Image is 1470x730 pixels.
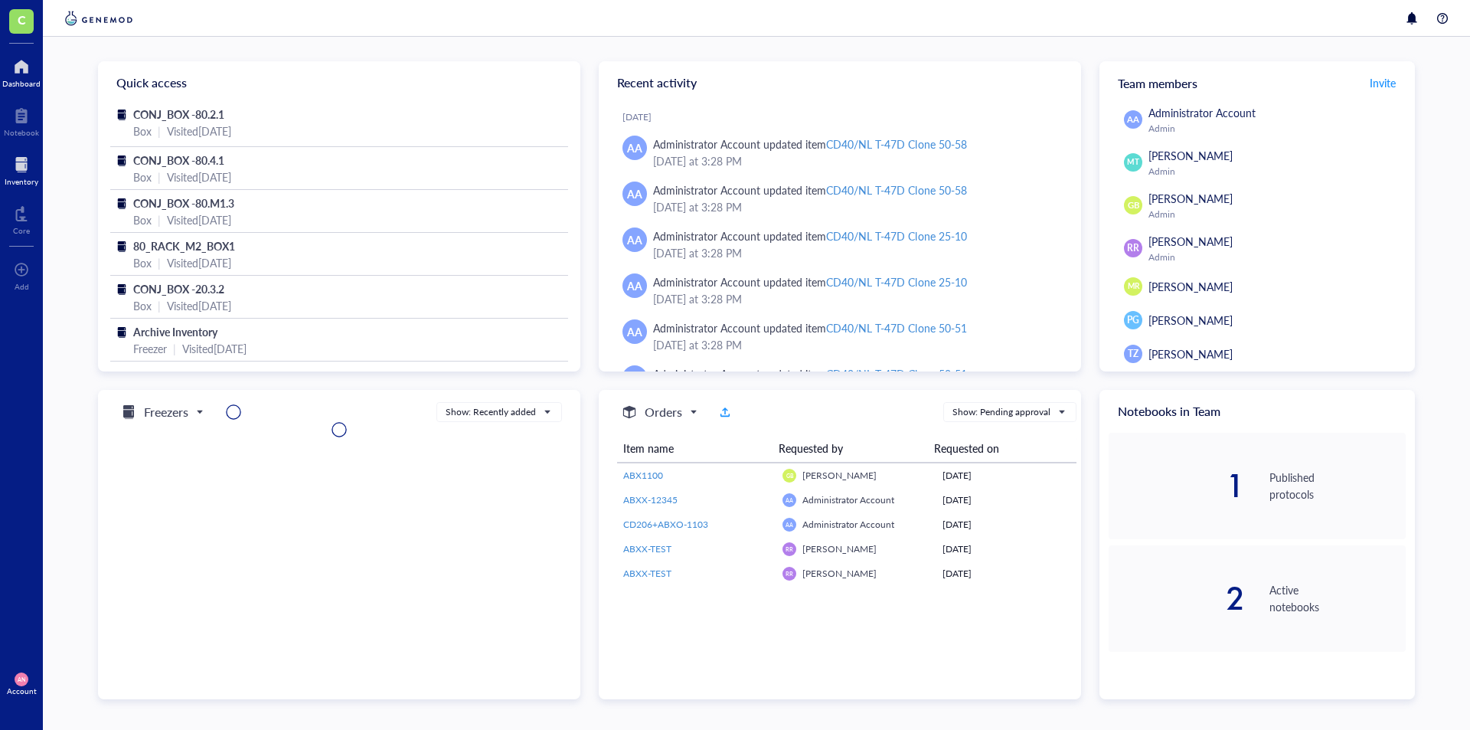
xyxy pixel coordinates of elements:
div: | [158,254,161,271]
span: [PERSON_NAME] [802,567,877,580]
span: 80_RACK_M2_BOX1 [133,238,235,254]
th: Requested by [773,434,928,463]
div: Core [13,226,30,235]
div: Add [15,282,29,291]
span: [PERSON_NAME] [1148,234,1233,249]
div: Admin [1148,165,1400,178]
div: Administrator Account updated item [653,273,967,290]
a: Core [13,201,30,235]
div: CD40/NL T-47D Clone 50-58 [826,136,966,152]
span: [PERSON_NAME] [1148,346,1233,362]
a: Inventory [5,152,38,186]
span: C [18,10,26,29]
div: Account [7,686,37,696]
div: Show: Recently added [446,405,536,419]
span: [PERSON_NAME] [1148,191,1233,206]
div: CD40/NL T-47D Clone 25-10 [826,274,966,290]
span: Invite [1370,75,1396,90]
span: Administrator Account [802,493,894,506]
a: AAAdministrator Account updated itemCD40/NL T-47D Clone 50-51[DATE] at 3:28 PM [611,313,1069,359]
span: Archive Inventory [133,324,217,339]
span: RR [1127,241,1139,255]
span: MR [1127,280,1139,292]
div: Visited [DATE] [167,123,231,139]
div: [DATE] at 3:28 PM [653,290,1057,307]
div: Quick access [98,61,580,104]
span: GB [1127,199,1139,212]
div: | [158,211,161,228]
div: Box [133,211,152,228]
div: Box [133,254,152,271]
div: CD40/NL T-47D Clone 25-10 [826,228,966,244]
div: Recent activity [599,61,1081,104]
h5: Freezers [144,403,188,421]
span: [PERSON_NAME] [1148,313,1233,328]
div: CD40/NL T-47D Clone 50-58 [826,182,966,198]
div: Visited [DATE] [182,340,247,357]
div: [DATE] at 3:28 PM [653,198,1057,215]
span: AA [627,277,642,294]
span: [PERSON_NAME] [802,542,877,555]
span: ABXX-TEST [623,542,671,555]
span: AA [627,185,642,202]
span: Administrator Account [802,518,894,531]
span: PG [1127,313,1139,327]
span: MT [1127,156,1138,168]
a: ABXX-12345 [623,493,770,507]
div: Admin [1148,123,1400,135]
div: Show: Pending approval [952,405,1050,419]
div: Box [133,297,152,314]
button: Invite [1369,70,1396,95]
div: [DATE] [942,567,1070,581]
th: Requested on [928,434,1064,463]
span: ABX1100 [623,469,663,482]
a: ABXX-TEST [623,542,770,556]
img: genemod-logo [61,9,136,28]
a: AAAdministrator Account updated itemCD40/NL T-47D Clone 25-10[DATE] at 3:28 PM [611,267,1069,313]
div: [DATE] at 3:28 PM [653,244,1057,261]
a: AAAdministrator Account updated itemCD40/NL T-47D Clone 50-58[DATE] at 3:28 PM [611,129,1069,175]
a: ABXX-TEST [623,567,770,581]
div: | [158,297,161,314]
div: Admin [1148,208,1400,221]
span: AA [627,323,642,340]
div: Visited [DATE] [167,169,231,185]
th: Item name [617,434,773,463]
div: Administrator Account updated item [653,319,967,336]
div: Dashboard [2,79,41,88]
span: AA [1127,113,1138,126]
span: AN [18,676,26,683]
span: TZ [1128,347,1138,361]
div: Published protocols [1269,469,1406,502]
div: Administrator Account updated item [653,228,967,244]
div: [DATE] at 3:28 PM [653,336,1057,353]
span: CONJ_BOX -20.3.2 [133,281,224,296]
a: AAAdministrator Account updated itemCD40/NL T-47D Clone 25-10[DATE] at 3:28 PM [611,221,1069,267]
div: Box [133,123,152,139]
div: | [158,123,161,139]
span: Administrator Account [1148,105,1256,120]
div: Active notebooks [1269,581,1406,615]
a: Dashboard [2,54,41,88]
div: 2 [1109,583,1245,614]
a: CD206+ABXO-1103 [623,518,770,532]
span: AA [627,139,642,156]
div: [DATE] [942,542,1070,556]
span: AA [627,231,642,248]
div: Administrator Account updated item [653,182,967,198]
div: Admin [1148,251,1400,264]
div: Notebooks in Team [1099,390,1415,433]
div: Visited [DATE] [167,297,231,314]
div: [DATE] [942,493,1070,507]
span: GB [786,472,793,479]
div: [DATE] [942,469,1070,483]
span: [PERSON_NAME] [802,469,877,482]
div: [DATE] [942,518,1070,532]
span: ABXX-TEST [623,567,671,580]
div: CD40/NL T-47D Clone 50-51 [826,320,966,336]
a: ABX1100 [623,469,770,483]
span: AA [786,521,793,528]
span: RR [786,545,793,552]
div: Administrator Account updated item [653,136,967,152]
